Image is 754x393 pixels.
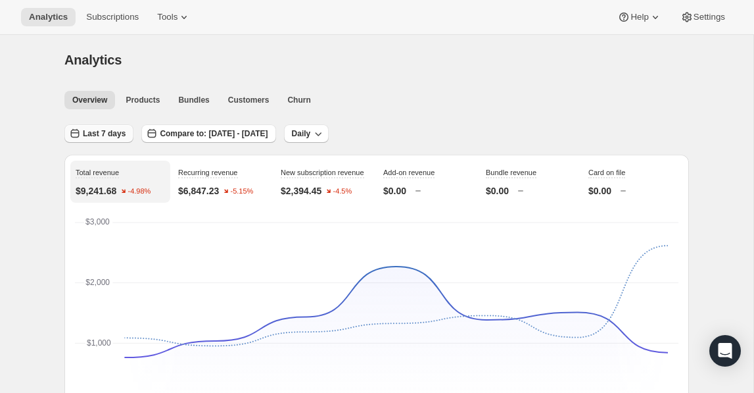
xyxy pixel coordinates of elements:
[29,12,68,22] span: Analytics
[287,95,310,105] span: Churn
[64,124,133,143] button: Last 7 days
[160,128,268,139] span: Compare to: [DATE] - [DATE]
[178,184,219,197] p: $6,847.23
[76,169,119,176] span: Total revenue
[83,128,126,139] span: Last 7 days
[85,217,110,226] text: $3,000
[609,8,669,26] button: Help
[149,8,199,26] button: Tools
[178,169,238,176] span: Recurring revenue
[588,169,625,176] span: Card on file
[588,184,611,197] p: $0.00
[672,8,733,26] button: Settings
[486,169,536,176] span: Bundle revenue
[87,338,111,348] text: $1,000
[292,128,311,139] span: Daily
[141,124,275,143] button: Compare to: [DATE] - [DATE]
[126,95,160,105] span: Products
[383,184,406,197] p: $0.00
[64,53,122,67] span: Analytics
[281,169,364,176] span: New subscription revenue
[78,8,147,26] button: Subscriptions
[284,124,329,143] button: Daily
[709,335,741,367] div: Open Intercom Messenger
[486,184,509,197] p: $0.00
[178,95,209,105] span: Bundles
[281,184,321,197] p: $2,394.45
[694,12,725,22] span: Settings
[333,188,352,196] text: -4.5%
[76,184,116,197] p: $9,241.68
[128,188,151,196] text: -4.98%
[21,8,76,26] button: Analytics
[157,12,177,22] span: Tools
[72,95,107,105] span: Overview
[85,278,110,287] text: $2,000
[630,12,648,22] span: Help
[231,188,254,196] text: -5.15%
[228,95,270,105] span: Customers
[383,169,435,176] span: Add-on revenue
[86,12,139,22] span: Subscriptions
